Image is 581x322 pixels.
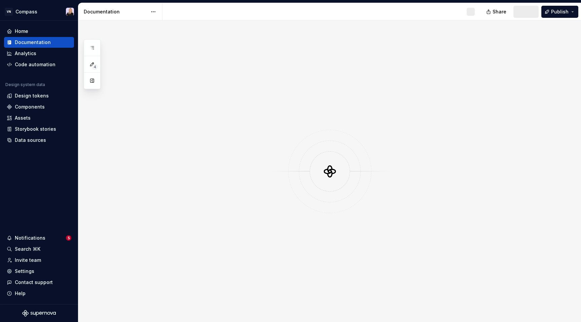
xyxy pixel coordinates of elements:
a: Data sources [4,135,74,146]
span: 5 [66,235,71,241]
div: Notifications [15,235,45,241]
span: Share [493,8,506,15]
div: Help [15,290,26,297]
button: Notifications5 [4,233,74,243]
a: Design tokens [4,90,74,101]
button: Publish [541,6,578,18]
div: Components [15,104,45,110]
div: VN [5,8,13,16]
div: Search ⌘K [15,246,40,252]
div: Settings [15,268,34,275]
div: Design tokens [15,92,49,99]
div: Home [15,28,28,35]
a: Code automation [4,59,74,70]
div: Compass [15,8,37,15]
a: Invite team [4,255,74,266]
div: Analytics [15,50,36,57]
a: Documentation [4,37,74,48]
a: Assets [4,113,74,123]
button: VNCompassKristina Gudim [1,4,77,19]
a: Settings [4,266,74,277]
div: Storybook stories [15,126,56,132]
span: 4 [92,64,98,70]
a: Storybook stories [4,124,74,134]
div: Documentation [15,39,51,46]
div: Code automation [15,61,55,68]
div: Invite team [15,257,41,264]
svg: Supernova Logo [22,310,56,317]
span: Publish [551,8,569,15]
div: Assets [15,115,31,121]
button: Share [483,6,511,18]
div: Design system data [5,82,45,87]
button: Help [4,288,74,299]
button: Search ⌘K [4,244,74,254]
div: Data sources [15,137,46,144]
a: Analytics [4,48,74,59]
button: Contact support [4,277,74,288]
a: Home [4,26,74,37]
a: Components [4,102,74,112]
div: Contact support [15,279,53,286]
div: Documentation [84,8,147,15]
img: Kristina Gudim [66,8,74,16]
